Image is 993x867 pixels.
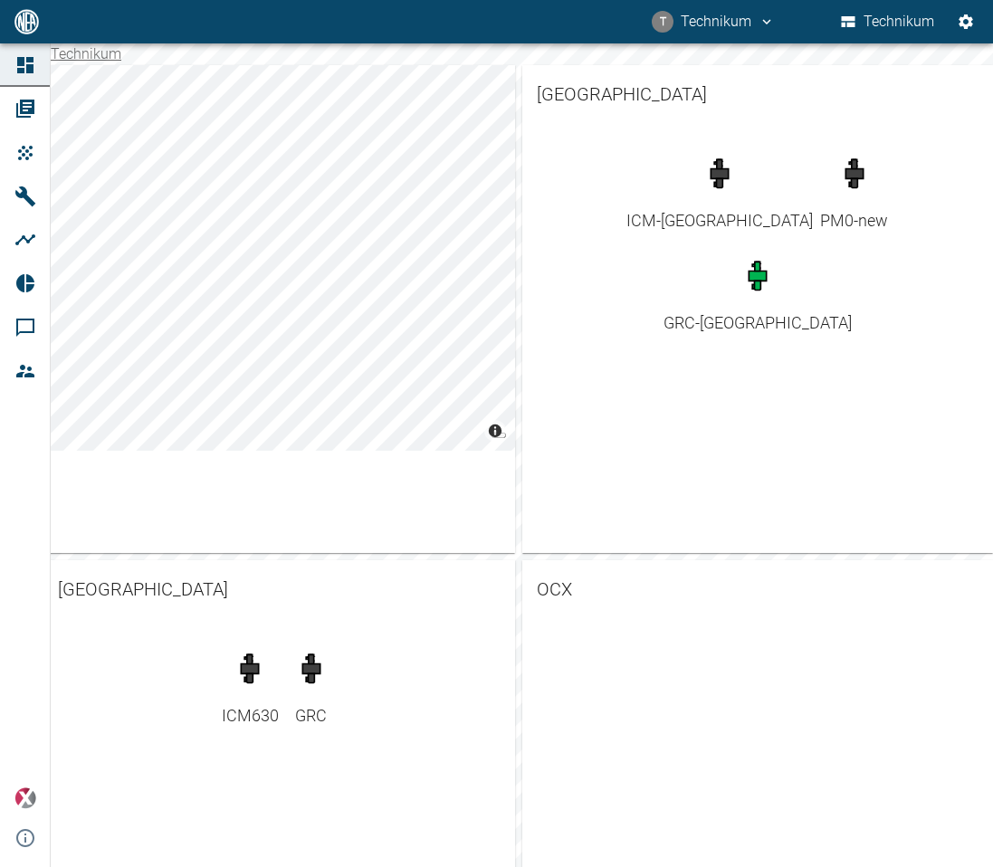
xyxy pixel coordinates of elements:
[820,148,888,233] a: PM0-new
[820,208,888,233] div: PM0-new
[43,65,515,451] canvas: Map
[626,208,813,233] div: ICM-[GEOGRAPHIC_DATA]
[13,9,41,33] img: logo
[222,703,279,728] div: ICM630
[14,787,36,809] img: Xplore Logo
[664,251,852,335] a: GRC-[GEOGRAPHIC_DATA]
[537,575,979,604] span: OCX
[649,5,778,38] button: technikum@nea-x.de
[537,80,979,109] span: [GEOGRAPHIC_DATA]
[286,643,337,728] a: GRC
[51,45,121,62] a: Technikum
[626,148,813,233] a: ICM-[GEOGRAPHIC_DATA]
[652,11,673,33] div: T
[222,643,279,728] a: ICM630
[950,5,982,38] button: Einstellungen
[51,43,121,65] nav: breadcrumb
[664,310,852,335] div: GRC-[GEOGRAPHIC_DATA]
[837,5,939,38] button: Technikum
[43,560,515,618] a: [GEOGRAPHIC_DATA]
[286,703,337,728] div: GRC
[58,575,501,604] span: [GEOGRAPHIC_DATA]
